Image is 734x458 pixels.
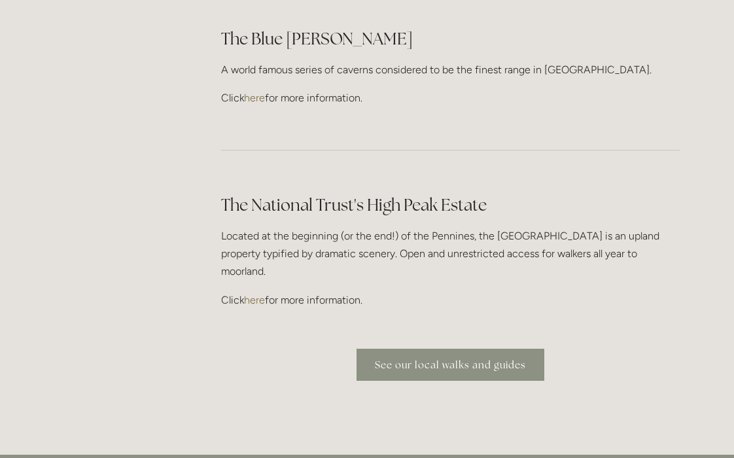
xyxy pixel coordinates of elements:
h2: The National Trust's High Peak Estate [221,194,680,217]
a: here [244,92,265,104]
a: See our local walks and guides [357,349,544,381]
p: Click for more information. [221,89,680,107]
a: here [244,294,265,306]
p: Located at the beginning (or the end!) of the Pennines, the [GEOGRAPHIC_DATA] is an upland proper... [221,227,680,281]
p: Click for more information. [221,291,680,326]
p: A world famous series of caverns considered to be the finest range in [GEOGRAPHIC_DATA]. [221,61,680,79]
h2: The Blue [PERSON_NAME] [221,27,680,50]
